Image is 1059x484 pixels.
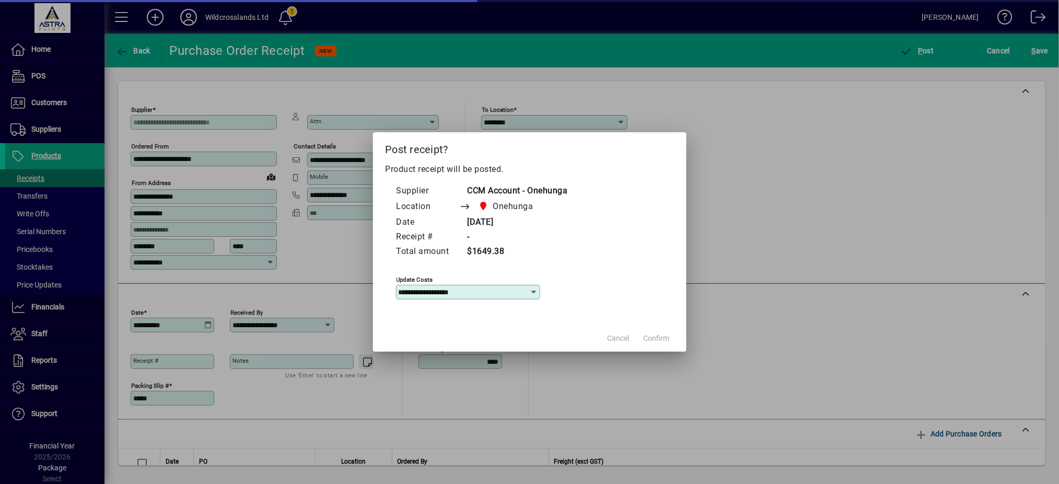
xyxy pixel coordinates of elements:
[460,230,568,245] td: -
[396,199,460,215] td: Location
[460,215,568,230] td: [DATE]
[476,199,538,214] span: Onehunga
[397,276,433,283] mat-label: Update costs
[396,230,460,245] td: Receipt #
[386,163,674,176] p: Product receipt will be posted.
[373,132,686,163] h2: Post receipt?
[493,200,533,213] span: Onehunga
[396,245,460,259] td: Total amount
[460,184,568,199] td: CCM Account - Onehunga
[396,215,460,230] td: Date
[396,184,460,199] td: Supplier
[460,245,568,259] td: $1649.38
